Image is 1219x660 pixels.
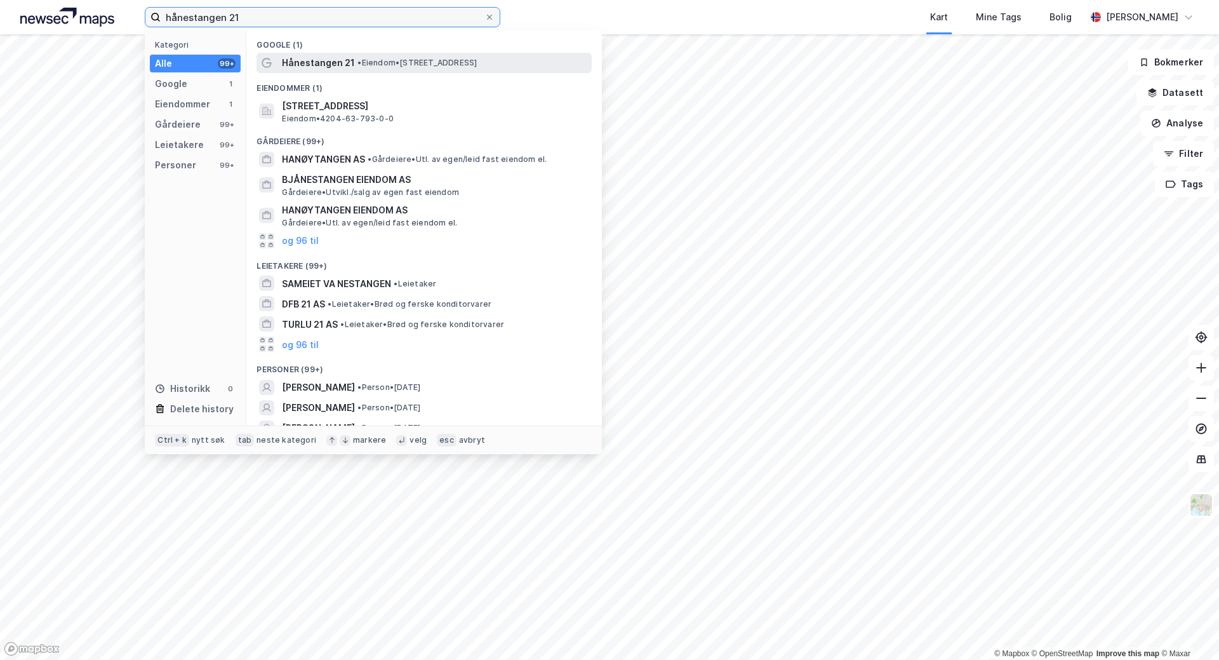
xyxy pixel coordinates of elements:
[394,279,397,288] span: •
[328,299,491,309] span: Leietaker • Brød og ferske konditorvarer
[340,320,344,329] span: •
[282,400,355,415] span: [PERSON_NAME]
[282,218,457,228] span: Gårdeiere • Utl. av egen/leid fast eiendom el.
[282,380,355,395] span: [PERSON_NAME]
[1106,10,1178,25] div: [PERSON_NAME]
[282,276,391,292] span: SAMEIET VA NESTANGEN
[357,382,420,393] span: Person • [DATE]
[353,435,386,445] div: markere
[1032,649,1093,658] a: OpenStreetMap
[328,299,331,309] span: •
[246,251,602,274] div: Leietakere (99+)
[225,384,236,394] div: 0
[282,337,319,352] button: og 96 til
[256,435,316,445] div: neste kategori
[20,8,114,27] img: logo.a4113a55bc3d86da70a041830d287a7e.svg
[218,119,236,130] div: 99+
[282,187,459,198] span: Gårdeiere • Utvikl./salg av egen fast eiendom
[930,10,948,25] div: Kart
[357,403,420,413] span: Person • [DATE]
[1096,649,1159,658] a: Improve this map
[246,354,602,377] div: Personer (99+)
[246,30,602,53] div: Google (1)
[225,79,236,89] div: 1
[218,160,236,170] div: 99+
[282,152,365,167] span: HANØYTANGEN AS
[282,317,338,332] span: TURLU 21 AS
[1136,80,1214,105] button: Datasett
[155,76,187,91] div: Google
[340,320,504,330] span: Leietaker • Brød og ferske konditorvarer
[394,279,436,289] span: Leietaker
[236,434,255,447] div: tab
[246,73,602,96] div: Eiendommer (1)
[225,99,236,109] div: 1
[459,435,485,445] div: avbryt
[282,172,587,187] span: BJÅNESTANGEN EIENDOM AS
[357,382,361,392] span: •
[155,117,201,132] div: Gårdeiere
[192,435,225,445] div: nytt søk
[282,114,394,124] span: Eiendom • 4204-63-793-0-0
[282,98,587,114] span: [STREET_ADDRESS]
[1156,599,1219,660] iframe: Chat Widget
[1153,141,1214,166] button: Filter
[410,435,427,445] div: velg
[155,40,241,50] div: Kategori
[368,154,547,165] span: Gårdeiere • Utl. av egen/leid fast eiendom el.
[282,233,319,248] button: og 96 til
[155,381,210,396] div: Historikk
[357,58,361,67] span: •
[155,158,196,173] div: Personer
[4,642,60,656] a: Mapbox homepage
[282,297,325,312] span: DFB 21 AS
[246,126,602,149] div: Gårdeiere (99+)
[437,434,456,447] div: esc
[368,154,371,164] span: •
[155,97,210,112] div: Eiendommer
[357,423,420,433] span: Person • [DATE]
[218,58,236,69] div: 99+
[161,8,484,27] input: Søk på adresse, matrikkel, gårdeiere, leietakere eller personer
[994,649,1029,658] a: Mapbox
[357,403,361,412] span: •
[282,421,355,436] span: [PERSON_NAME]
[218,140,236,150] div: 99+
[282,203,587,218] span: HANØYTANGEN EIENDOM AS
[976,10,1022,25] div: Mine Tags
[155,56,172,71] div: Alle
[1189,493,1213,517] img: Z
[357,58,477,68] span: Eiendom • [STREET_ADDRESS]
[170,401,234,417] div: Delete history
[1128,50,1214,75] button: Bokmerker
[1049,10,1072,25] div: Bolig
[155,137,204,152] div: Leietakere
[357,423,361,433] span: •
[282,55,355,71] span: Hånestangen 21
[1140,111,1214,136] button: Analyse
[1155,172,1214,197] button: Tags
[155,434,189,447] div: Ctrl + k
